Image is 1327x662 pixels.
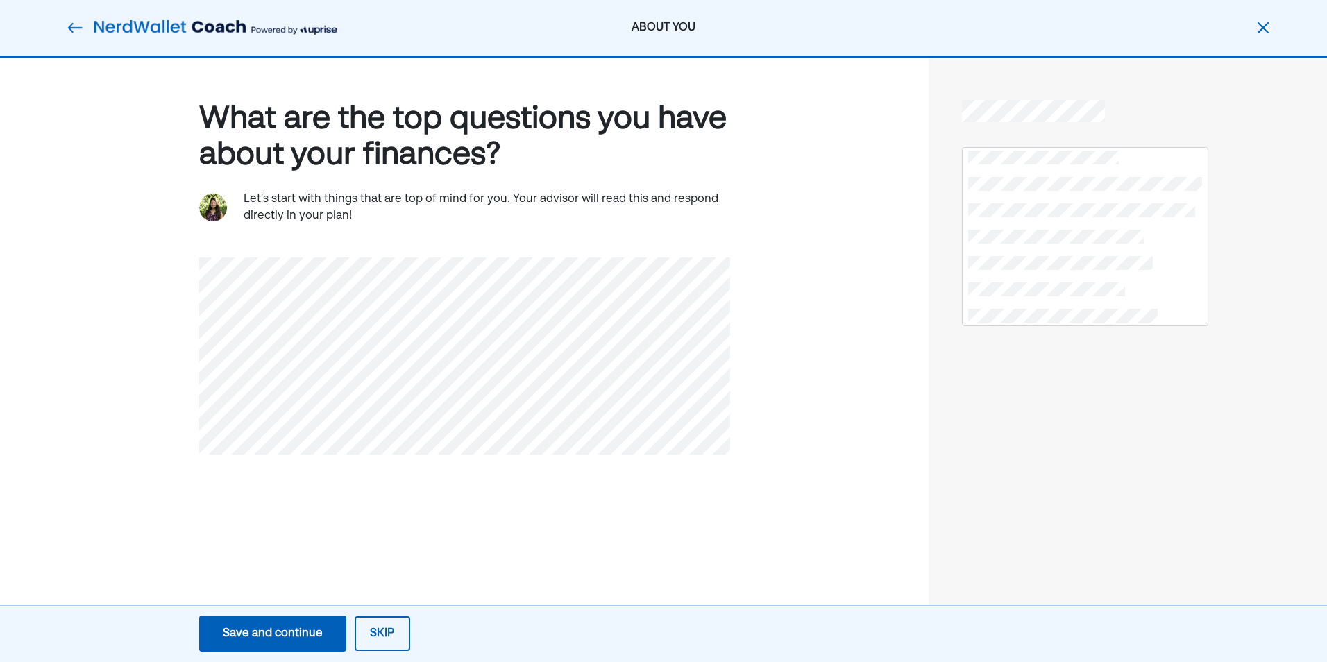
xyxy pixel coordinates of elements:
[199,616,346,652] button: Save and continue
[355,616,410,651] button: Skip
[244,191,730,224] div: Let's start with things that are top of mind for you. Your advisor will read this and respond dir...
[223,625,323,642] div: Save and continue
[199,101,730,175] div: What are the top questions you have about your finances?
[463,19,864,36] div: ABOUT YOU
